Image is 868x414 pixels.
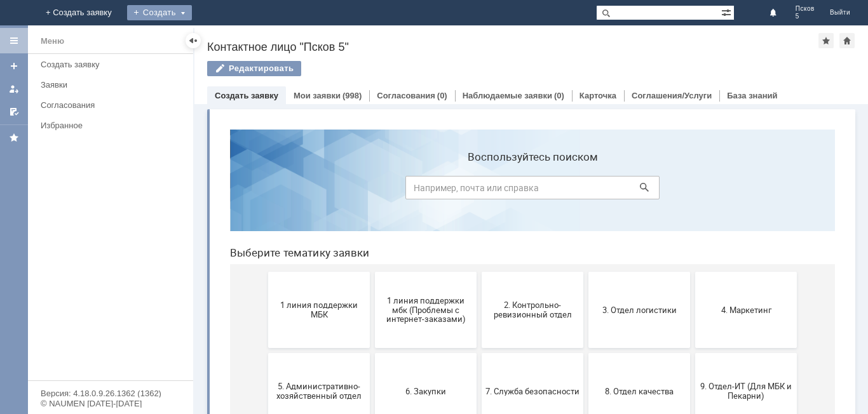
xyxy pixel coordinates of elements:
[475,234,577,310] button: 9. Отдел-ИТ (Для МБК и Пекарни)
[796,5,815,13] span: Псков
[266,181,360,200] span: 2. Контрольно-ревизионный отдел
[186,57,440,80] input: Например, почта или справка
[52,348,146,357] span: Бухгалтерия (для мбк)
[155,152,257,229] button: 1 линия поддержки мбк (Проблемы с интернет-заказами)
[159,348,253,357] span: Отдел ИТ (1С)
[554,91,564,100] div: (0)
[818,33,834,48] div: Добавить в избранное
[4,56,24,76] a: Создать заявку
[52,262,146,281] span: 5. Административно-хозяйственный отдел
[36,75,191,95] a: Заявки
[377,91,435,100] a: Согласования
[159,267,253,276] span: 6. Закупки
[4,102,24,122] a: Мои согласования
[186,31,440,44] label: Воспользуйтесь поиском
[48,152,150,229] button: 1 линия поддержки МБК
[215,91,278,100] a: Создать заявку
[369,315,470,391] button: Отдел-ИТ (Офис)
[155,234,257,310] button: 6. Закупки
[437,91,447,100] div: (0)
[262,315,363,391] button: Отдел-ИТ (Битрикс24 и CRM)
[36,55,191,74] a: Создать заявку
[369,234,470,310] button: 8. Отдел качества
[41,80,186,90] div: Заявки
[41,389,180,397] div: Версия: 4.18.0.9.26.1362 (1362)
[479,185,573,195] span: 4. Маркетинг
[479,348,573,357] span: Финансовый отдел
[721,6,734,18] span: Расширенный поиск
[48,234,150,310] button: 5. Административно-хозяйственный отдел
[266,344,360,363] span: Отдел-ИТ (Битрикс24 и CRM)
[41,399,180,408] div: © NAUMEN [DATE]-[DATE]
[266,267,360,276] span: 7. Служба безопасности
[4,79,24,99] a: Мои заявки
[727,91,777,100] a: База знаний
[41,100,186,110] div: Согласования
[41,34,64,49] div: Меню
[159,176,253,204] span: 1 линия поддержки мбк (Проблемы с интернет-заказами)
[369,152,470,229] button: 3. Отдел логистики
[127,5,192,20] div: Создать
[372,185,466,195] span: 3. Отдел логистики
[475,315,577,391] button: Финансовый отдел
[36,95,191,115] a: Согласования
[479,262,573,281] span: 9. Отдел-ИТ (Для МБК и Пекарни)
[475,152,577,229] button: 4. Маркетинг
[796,13,815,20] span: 5
[207,41,818,53] div: Контактное лицо "Псков 5"
[372,348,466,357] span: Отдел-ИТ (Офис)
[839,33,855,48] div: Сделать домашней страницей
[632,91,712,100] a: Соглашения/Услуги
[463,91,552,100] a: Наблюдаемые заявки
[52,181,146,200] span: 1 линия поддержки МБК
[294,91,341,100] a: Мои заявки
[41,121,172,130] div: Избранное
[155,315,257,391] button: Отдел ИТ (1С)
[262,234,363,310] button: 7. Служба безопасности
[186,33,201,48] div: Скрыть меню
[48,315,150,391] button: Бухгалтерия (для мбк)
[580,91,616,100] a: Карточка
[372,267,466,276] span: 8. Отдел качества
[342,91,362,100] div: (998)
[10,127,615,140] header: Выберите тематику заявки
[41,60,186,69] div: Создать заявку
[262,152,363,229] button: 2. Контрольно-ревизионный отдел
